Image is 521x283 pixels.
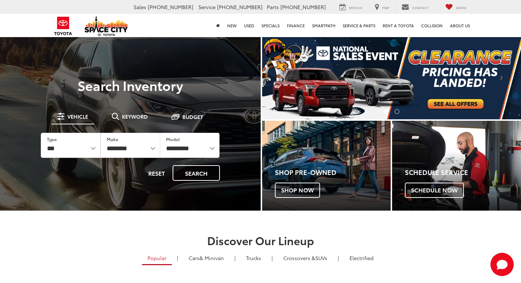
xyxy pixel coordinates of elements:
[490,253,514,276] svg: Start Chat
[267,3,279,11] span: Parts
[344,252,379,264] a: Electrified
[258,14,283,37] a: Specials
[122,114,148,119] span: Keyword
[275,183,320,198] span: Shop Now
[67,114,88,119] span: Vehicle
[440,3,472,11] a: My Saved Vehicles
[336,254,341,262] li: |
[283,254,315,262] span: Crossovers &
[382,5,389,10] span: Map
[349,5,362,10] span: Service
[233,254,237,262] li: |
[53,234,468,246] h2: Discover Our Lineup
[446,14,474,37] a: About Us
[50,14,77,38] img: Toyota
[183,252,229,264] a: Cars
[334,3,368,11] a: Service
[270,254,275,262] li: |
[278,252,333,264] a: SUVs
[262,121,391,211] div: Toyota
[379,14,418,37] a: Rent a Toyota
[395,109,399,114] li: Go to slide number 2.
[262,51,301,105] button: Click to view previous picture.
[308,14,339,37] a: SmartPath
[369,3,395,11] a: Map
[339,14,379,37] a: Service & Parts
[182,114,203,119] span: Budget
[418,14,446,37] a: Collision
[456,5,466,10] span: Saved
[213,14,224,37] a: Home
[280,3,326,11] span: [PHONE_NUMBER]
[173,165,220,181] button: Search
[241,252,267,264] a: Trucks
[405,183,464,198] span: Schedule Now
[217,3,263,11] span: [PHONE_NUMBER]
[396,3,434,11] a: Contact
[107,136,118,142] label: Make
[392,121,521,211] div: Toyota
[166,136,180,142] label: Model
[198,3,216,11] span: Service
[283,14,308,37] a: Finance
[175,254,180,262] li: |
[84,16,128,36] img: Space City Toyota
[490,253,514,276] button: Toggle Chat Window
[224,14,240,37] a: New
[200,254,224,262] span: & Minivan
[142,165,171,181] button: Reset
[134,3,146,11] span: Sales
[148,3,193,11] span: [PHONE_NUMBER]
[262,121,391,211] a: Shop Pre-Owned Shop Now
[275,169,391,176] h4: Shop Pre-Owned
[31,78,230,92] h3: Search Inventory
[392,121,521,211] a: Schedule Service Schedule Now
[412,5,429,10] span: Contact
[47,136,57,142] label: Type
[142,252,172,265] a: Popular
[405,169,521,176] h4: Schedule Service
[482,51,521,105] button: Click to view next picture.
[384,109,388,114] li: Go to slide number 1.
[240,14,258,37] a: Used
